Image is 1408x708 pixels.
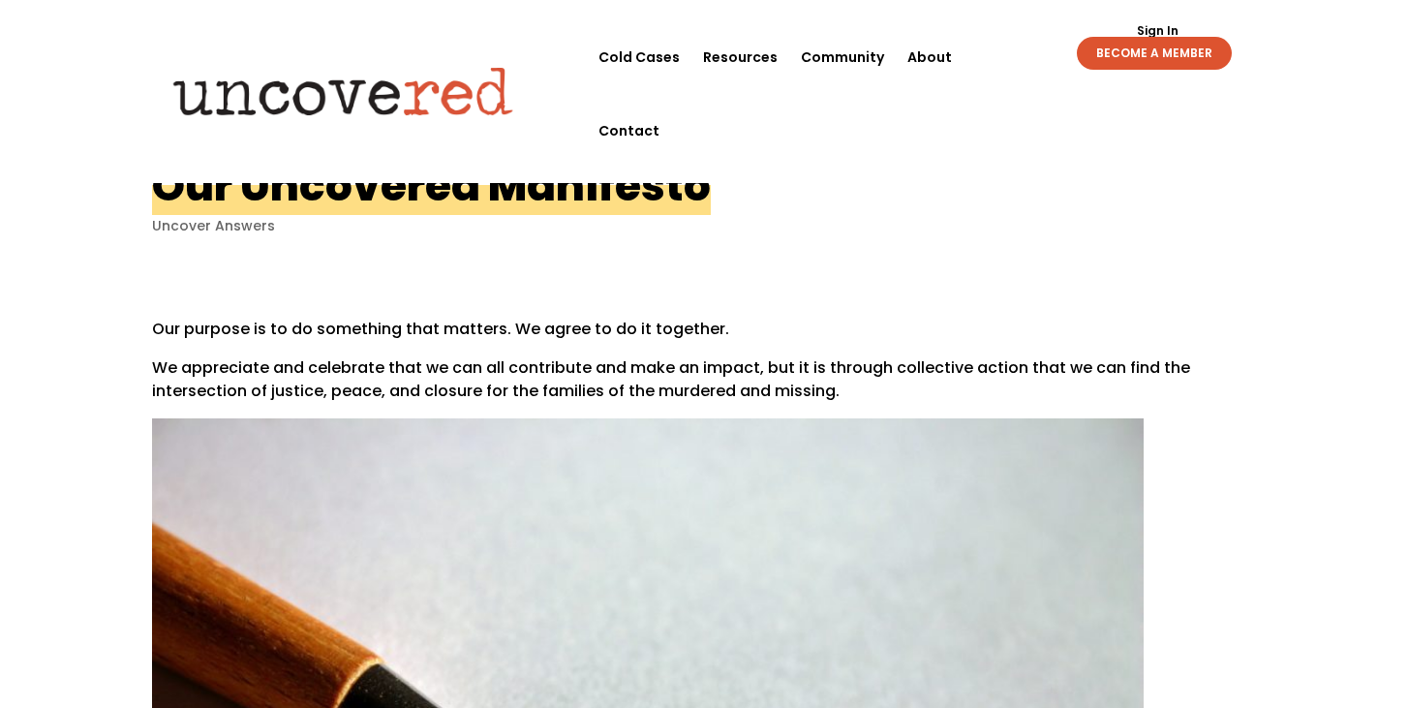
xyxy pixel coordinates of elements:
img: Uncovered logo [157,53,530,129]
h1: Our Uncovered Manifesto [152,156,711,215]
a: Uncover Answers [152,216,275,235]
a: Resources [703,20,778,94]
a: Cold Cases [598,20,680,94]
a: Community [801,20,884,94]
a: Sign In [1126,25,1189,37]
p: Our purpose is to do something that matters. We agree to do it together. [152,318,1256,356]
p: We appreciate and celebrate that we can all contribute and make an impact, but it is through coll... [152,356,1256,418]
a: About [907,20,952,94]
a: Contact [598,94,659,168]
a: BECOME A MEMBER [1077,37,1232,70]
